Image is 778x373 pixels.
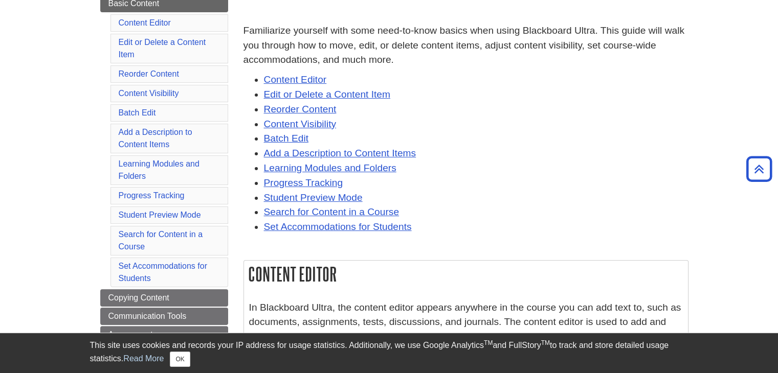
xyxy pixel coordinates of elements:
a: Add a Description to Content Items [264,148,416,158]
button: Close [170,352,190,367]
a: Search for Content in a Course [264,206,399,217]
a: Edit or Delete a Content Item [119,38,206,59]
a: Search for Content in a Course [119,230,203,251]
p: In Blackboard Ultra, the content editor appears anywhere in the course you can add text to, such ... [249,300,683,359]
a: Progress Tracking [264,177,343,188]
a: Progress Tracking [119,191,185,200]
a: Batch Edit [119,108,156,117]
a: Back to Top [743,162,775,176]
a: Set Accommodations for Students [119,262,207,283]
a: Student Preview Mode [264,192,363,203]
div: This site uses cookies and records your IP address for usage statistics. Additionally, we use Goo... [90,339,688,367]
a: Reorder Content [119,69,179,78]
sup: TM [541,339,550,346]
a: Content Editor [119,18,171,27]
a: Edit or Delete a Content Item [264,89,390,100]
p: Familiarize yourself with some need-to-know basics when using Blackboard Ultra. This guide will w... [243,24,688,67]
a: Add a Description to Content Items [119,128,192,149]
sup: TM [484,339,493,346]
a: Content Visibility [119,89,179,98]
a: Content Editor [264,74,327,85]
a: Communication Tools [100,308,228,325]
a: Copying Content [100,289,228,307]
a: Reorder Content [264,104,337,114]
a: Batch Edit [264,133,308,144]
h2: Content Editor [244,261,688,288]
a: Content Visibility [264,119,337,129]
a: Student Preview Mode [119,211,201,219]
a: Learning Modules and Folders [264,162,396,173]
a: Read More [123,354,164,363]
a: Set Accommodations for Students [264,221,412,232]
a: Assessments [100,326,228,343]
a: Learning Modules and Folders [119,159,199,180]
